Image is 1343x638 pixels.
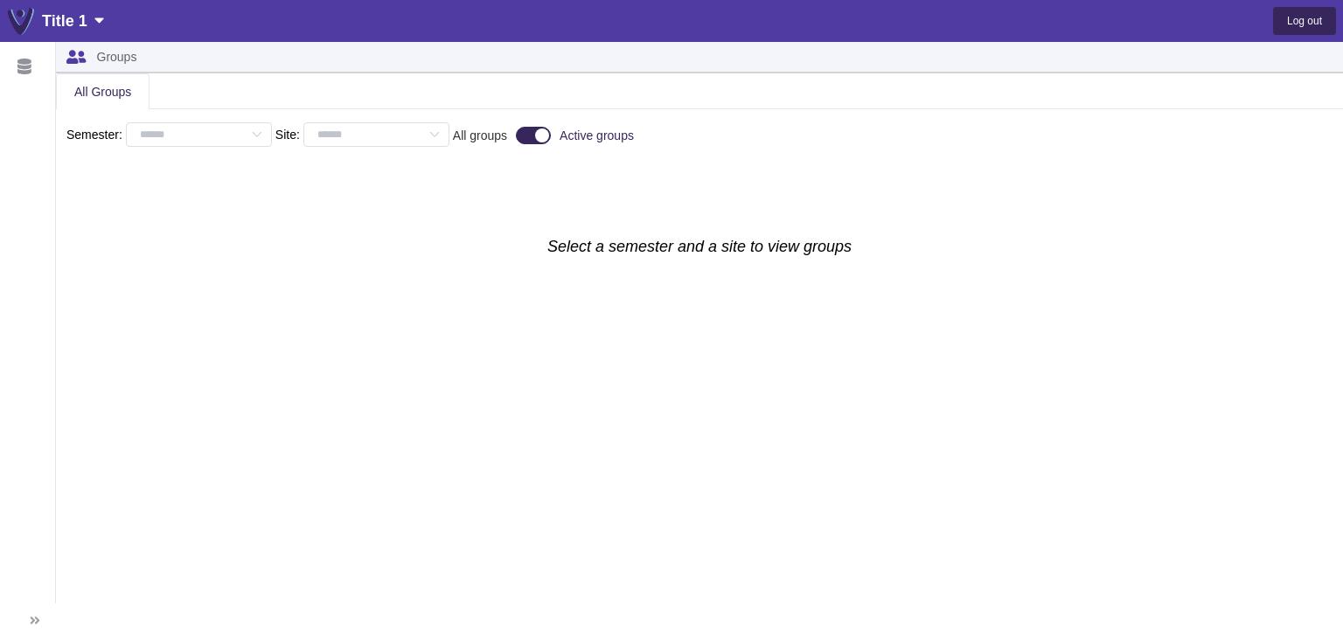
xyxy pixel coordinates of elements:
span: Log out [1287,15,1322,27]
span: Groups [97,50,137,64]
span: Semester: [66,126,122,144]
div: Title 1 [42,9,104,33]
button: Log out [1273,7,1336,35]
span: All groups [453,129,507,142]
div: Select a semester and a site to view groups [56,234,1343,638]
span: Active groups [560,129,634,142]
span: Site: [275,126,300,144]
img: YeledLogo.4aea8ffc.png [7,7,35,35]
div: All Groups [57,74,149,109]
div: Breadcrumb [97,51,137,63]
